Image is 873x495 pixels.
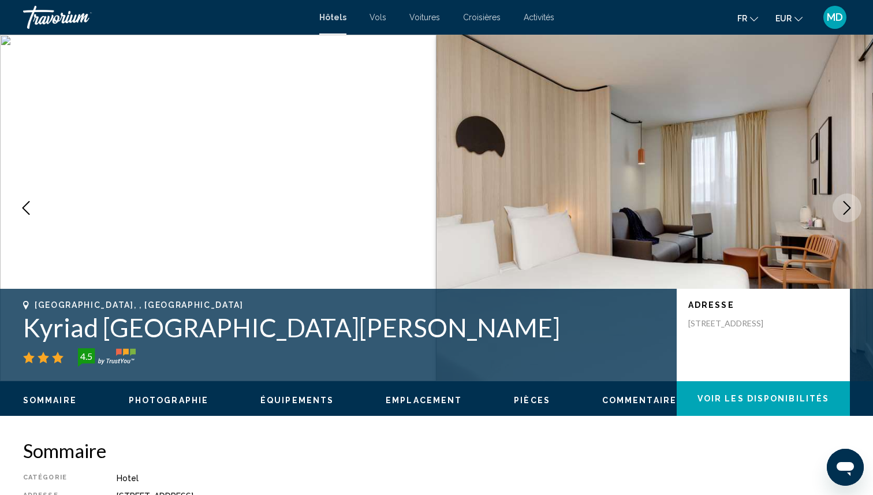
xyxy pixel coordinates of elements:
[370,13,386,22] a: Vols
[697,394,829,404] span: Voir les disponibilités
[775,10,803,27] button: Change currency
[463,13,501,22] a: Croisières
[514,395,550,405] button: Pièces
[260,395,334,405] button: Équipements
[524,13,554,22] a: Activités
[827,12,843,23] span: MD
[737,10,758,27] button: Change language
[23,439,850,462] h2: Sommaire
[602,395,683,405] button: Commentaires
[35,300,244,310] span: [GEOGRAPHIC_DATA], , [GEOGRAPHIC_DATA]
[74,349,98,363] div: 4.5
[688,300,838,310] p: Adresse
[117,474,850,483] div: Hotel
[820,5,850,29] button: User Menu
[78,348,136,367] img: trustyou-badge-hor.svg
[319,13,346,22] a: Hôtels
[129,395,208,405] button: Photographie
[409,13,440,22] a: Voitures
[12,193,40,222] button: Previous image
[833,193,861,222] button: Next image
[775,14,792,23] span: EUR
[23,6,308,29] a: Travorium
[23,474,88,483] div: Catégorie
[23,312,665,343] h1: Kyriad [GEOGRAPHIC_DATA][PERSON_NAME]
[23,395,77,405] button: Sommaire
[386,395,462,405] button: Emplacement
[827,449,864,486] iframe: Bouton de lancement de la fenêtre de messagerie
[677,381,850,416] button: Voir les disponibilités
[737,14,747,23] span: fr
[688,318,781,329] p: [STREET_ADDRESS]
